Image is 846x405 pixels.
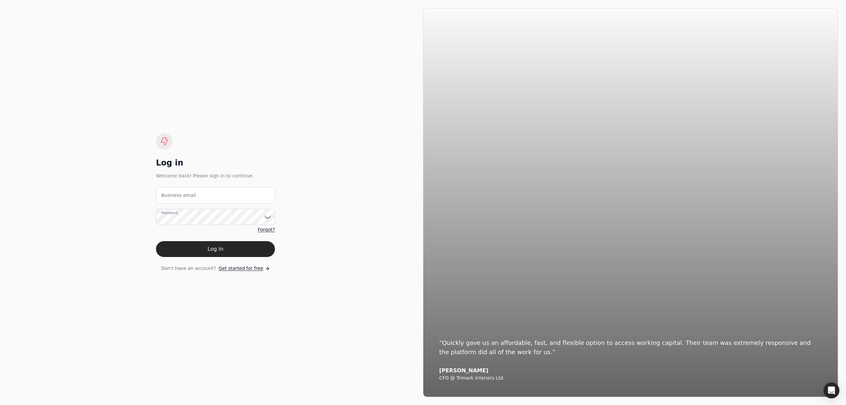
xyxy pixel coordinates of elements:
a: Get started for free [218,265,270,272]
div: Open Intercom Messenger [824,383,839,398]
div: Welcome back! Please sign in to continue. [156,172,275,179]
div: Log in [156,158,275,168]
label: Password [161,210,177,216]
span: Don't have an account? [161,265,216,272]
label: Business email [161,192,196,199]
div: CFO @ Trimark Interiors Ltd. [439,375,822,381]
button: Log in [156,241,275,257]
div: [PERSON_NAME] [439,367,822,374]
div: “Quickly gave us an affordable, fast, and flexible option to access working capital. Their team w... [439,338,822,357]
a: Forgot? [258,226,275,233]
span: Get started for free [218,265,263,272]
